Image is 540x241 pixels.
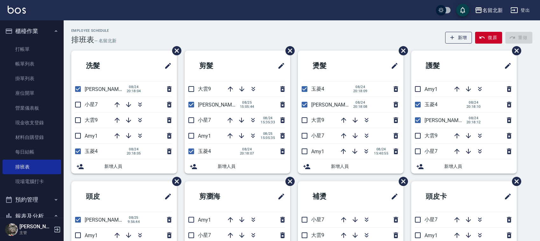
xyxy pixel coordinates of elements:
span: 新增人員 [218,163,285,170]
span: 新增人員 [444,163,512,170]
span: 08/25 [261,132,275,136]
span: 15:40:55 [374,151,388,155]
span: 20:18:04 [127,89,141,93]
span: 刪除班表 [507,41,522,60]
span: 刪除班表 [507,172,522,191]
span: 小星7 [85,101,98,107]
span: 大雲9 [198,86,211,92]
span: Amy1 [85,232,98,238]
span: 玉菱4 [311,86,324,92]
button: 登出 [508,4,532,16]
a: 排班表 [3,160,61,174]
span: 15:05:35 [261,136,275,140]
span: 大雲9 [311,117,324,123]
a: 現金收支登錄 [3,115,61,130]
span: 修改班表的標題 [500,189,512,204]
span: 修改班表的標題 [274,189,285,204]
button: 預約管理 [3,191,61,208]
span: 玉菱4 [198,148,211,154]
span: 玉菱4 [85,148,98,154]
span: 小星7 [424,217,438,223]
span: 刪除班表 [394,41,409,60]
a: 掛單列表 [3,71,61,86]
a: 座位開單 [3,86,61,100]
span: 修改班表的標題 [160,189,172,204]
span: 大雲9 [424,133,438,139]
span: 20:18:08 [353,105,368,109]
span: 20:18:12 [466,120,481,124]
span: 修改班表的標題 [160,58,172,73]
span: 小星7 [311,133,324,139]
span: 20:18:09 [353,89,368,93]
span: [PERSON_NAME]2 [198,102,239,108]
div: 名留北新 [482,6,503,14]
span: 08/24 [127,147,141,151]
span: 修改班表的標題 [500,58,512,73]
span: 小星7 [198,117,211,123]
span: [PERSON_NAME]2 [85,217,126,223]
h2: 頭皮卡 [416,185,478,208]
h2: 剪髮 [190,54,248,77]
h2: 剪瀏海 [190,185,252,208]
a: 打帳單 [3,42,61,57]
span: Amy1 [424,232,438,238]
span: 大雲9 [311,232,324,238]
span: 修改班表的標題 [387,58,398,73]
span: 小星7 [198,232,211,238]
span: 20:18:05 [127,151,141,155]
span: 08/25 [240,100,254,105]
p: 主管 [19,230,52,236]
h2: 洗髮 [76,54,135,77]
h2: 頭皮 [76,185,135,208]
a: 材料自購登錄 [3,130,61,145]
span: 08/24 [353,100,368,105]
span: 15:35:33 [261,120,275,124]
span: 新增人員 [104,163,172,170]
span: 08/24 [466,116,481,120]
h6: — 名留北新 [94,38,116,44]
span: Amy1 [85,133,98,139]
span: 08/24 [127,85,141,89]
span: 小星7 [424,148,438,154]
h2: 護髮 [416,54,475,77]
span: 08/24 [353,85,368,89]
h5: [PERSON_NAME] [19,224,52,230]
div: 新增人員 [185,159,290,174]
button: save [456,4,469,17]
div: 新增人員 [411,159,517,174]
span: 08/25 [127,216,141,220]
span: [PERSON_NAME]2 [311,102,352,108]
a: 帳單列表 [3,57,61,71]
h3: 排班表 [71,35,94,44]
span: Amy1 [198,133,211,139]
div: 新增人員 [298,159,403,174]
h2: Employee Schedule [71,29,116,33]
a: 現場電腦打卡 [3,174,61,189]
div: 新增人員 [71,159,177,174]
span: 小星7 [311,217,324,223]
span: 08/24 [240,147,254,151]
span: 刪除班表 [281,41,296,60]
span: 08/24 [466,100,481,105]
span: [PERSON_NAME]2 [424,117,466,123]
span: 修改班表的標題 [274,58,285,73]
span: 刪除班表 [167,41,182,60]
span: 9:56:44 [127,220,141,224]
h2: 補燙 [303,185,361,208]
img: Logo [8,6,26,14]
span: 玉菱4 [424,101,438,107]
img: Person [5,223,18,236]
span: 刪除班表 [167,172,182,191]
span: 新增人員 [331,163,398,170]
button: 報表及分析 [3,208,61,224]
span: 刪除班表 [394,172,409,191]
span: 刪除班表 [281,172,296,191]
span: [PERSON_NAME]2 [85,86,126,92]
h2: 燙髮 [303,54,361,77]
span: Amy1 [424,86,438,92]
span: 修改班表的標題 [387,189,398,204]
button: 櫃檯作業 [3,23,61,39]
button: 復原 [475,32,502,44]
span: Amy1 [198,217,211,223]
button: 新增 [445,32,472,44]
